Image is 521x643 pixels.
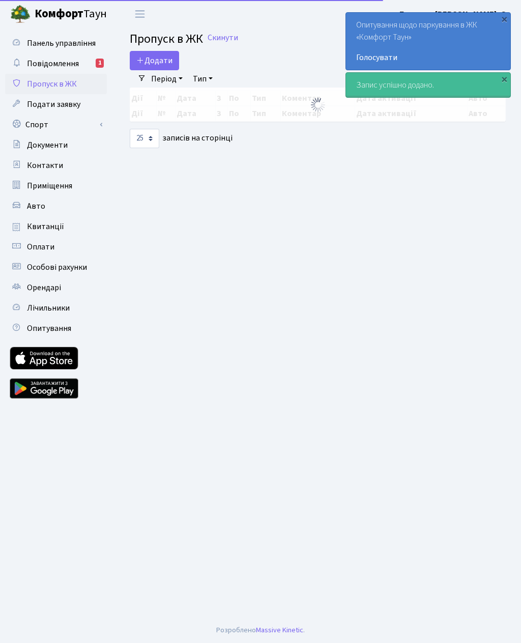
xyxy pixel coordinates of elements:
a: Контакти [5,155,107,176]
a: Приміщення [5,176,107,196]
a: Квитанції [5,216,107,237]
img: logo.png [10,4,31,24]
a: Додати [130,51,179,70]
a: Оплати [5,237,107,257]
span: Опитування [27,323,71,334]
span: Пропуск в ЖК [130,30,203,48]
span: Контакти [27,160,63,171]
img: Обробка... [310,97,326,113]
span: Лічильники [27,302,70,314]
span: Пропуск в ЖК [27,78,77,90]
div: 1 [96,59,104,68]
a: Опитування [5,318,107,339]
a: Документи [5,135,107,155]
a: Авто [5,196,107,216]
select: записів на сторінці [130,129,159,148]
label: записів на сторінці [130,129,233,148]
a: Лічильники [5,298,107,318]
span: Авто [27,201,45,212]
span: Особові рахунки [27,262,87,273]
b: Блєдних [PERSON_NAME]. О. [399,9,509,20]
a: Блєдних [PERSON_NAME]. О. [399,8,509,20]
div: × [499,14,509,24]
button: Переключити навігацію [127,6,153,22]
span: Документи [27,139,68,151]
a: Панель управління [5,33,107,53]
span: Панель управління [27,38,96,49]
div: Розроблено . [216,625,305,636]
span: Повідомлення [27,58,79,69]
a: Особові рахунки [5,257,107,277]
a: Пропуск в ЖК [5,74,107,94]
span: Подати заявку [27,99,80,110]
div: Запис успішно додано. [346,73,510,97]
a: Голосувати [356,51,500,64]
span: Таун [35,6,107,23]
a: Спорт [5,115,107,135]
a: Massive Kinetic [256,625,303,635]
a: Повідомлення1 [5,53,107,74]
span: Квитанції [27,221,64,232]
span: Додати [136,55,172,66]
span: Оплати [27,241,54,253]
div: × [499,74,509,84]
a: Скинути [208,33,238,43]
a: Тип [189,70,217,88]
a: Орендарі [5,277,107,298]
a: Подати заявку [5,94,107,115]
div: Опитування щодо паркування в ЖК «Комфорт Таун» [346,13,510,70]
b: Комфорт [35,6,83,22]
a: Період [147,70,187,88]
span: Приміщення [27,180,72,191]
span: Орендарі [27,282,61,293]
